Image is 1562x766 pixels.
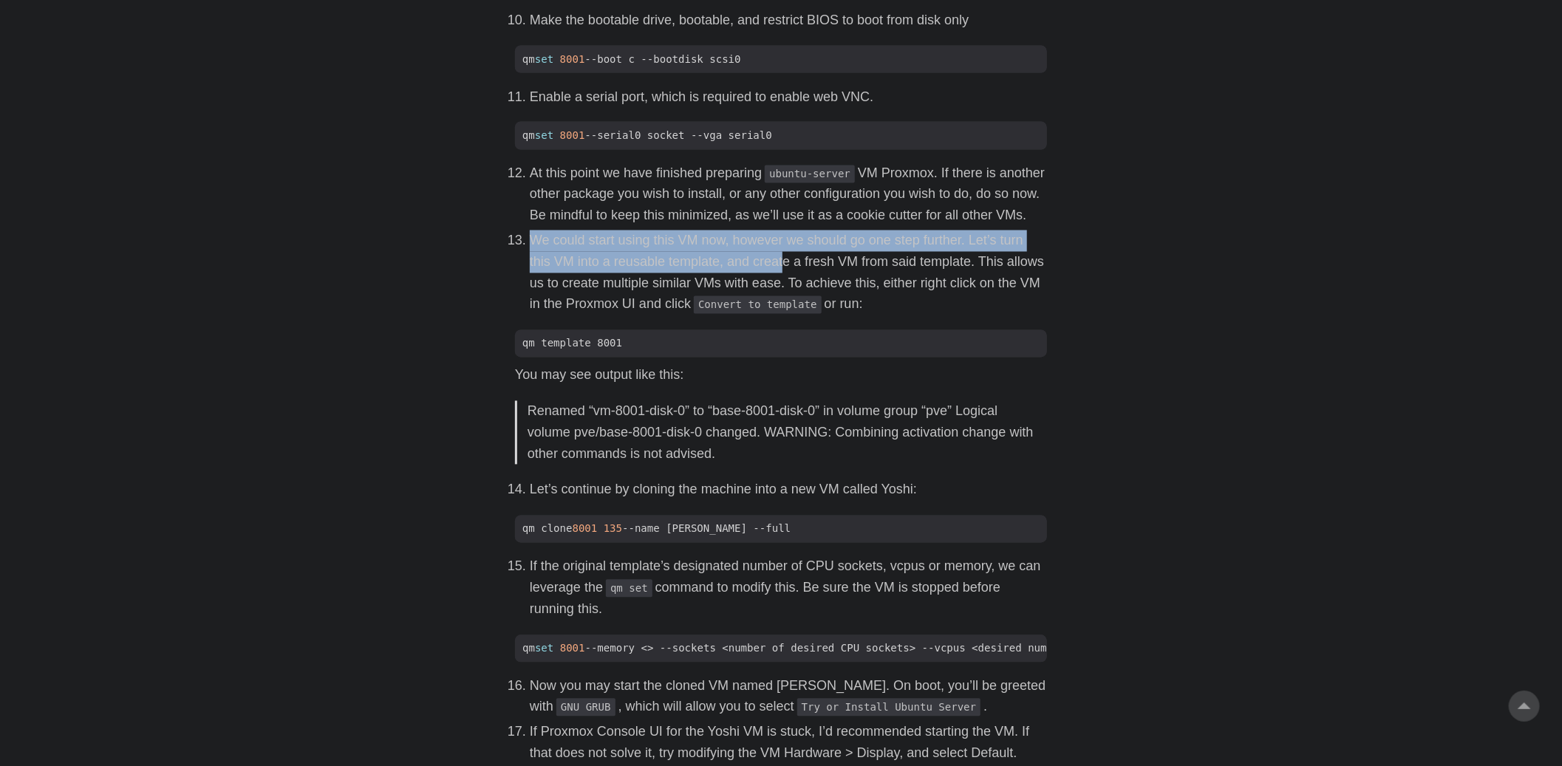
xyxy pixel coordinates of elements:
[530,479,1047,501] li: Let’s continue by cloning the machine into a new VM called Yoshi:
[515,522,798,537] span: qm clone --name [PERSON_NAME] --full
[560,53,585,65] span: 8001
[530,163,1047,227] p: At this point we have finished preparing VM Proxmox. If there is another other package you wish t...
[797,699,981,717] code: Try or Install Ubuntu Server
[535,53,553,65] span: set
[515,365,1047,386] p: You may see output like this:
[535,643,553,654] span: set
[560,643,585,654] span: 8001
[530,10,1047,31] li: Make the bootable drive, bootable, and restrict BIOS to boot from disk only
[535,129,553,141] span: set
[515,52,748,67] span: qm --boot c --bootdisk scsi0
[530,556,1047,620] li: If the original template’s designated number of CPU sockets, vcpus or memory, we can leverage the...
[530,676,1047,719] p: Now you may start the cloned VM named [PERSON_NAME]. On boot, you’ll be greeted with , which will...
[515,641,1198,657] span: qm --memory <> --sockets <number of desired CPU sockets> --vcpus <desired number of hotplugged vcps>
[1509,691,1540,722] a: go to top
[522,338,622,349] span: qm template 8001
[530,722,1047,765] p: If Proxmox Console UI for the Yoshi VM is stuck, I’d recommended starting the VM. If that does no...
[606,580,652,598] code: qm set
[556,699,615,717] code: GNU GRUB
[515,128,780,143] span: qm --serial0 socket --vga serial0
[573,523,598,535] span: 8001
[604,523,622,535] span: 135
[528,401,1037,465] p: Renamed “vm-8001-disk-0” to “base-8001-disk-0” in volume group “pve” Logical volume pve/base-8001...
[530,86,1047,108] li: Enable a serial port, which is required to enable web VNC.
[560,129,585,141] span: 8001
[694,296,822,314] code: Convert to template
[530,230,1047,315] p: We could start using this VM now, however we should go one step further. Let’s turn this VM into ...
[765,165,855,183] code: ubuntu-server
